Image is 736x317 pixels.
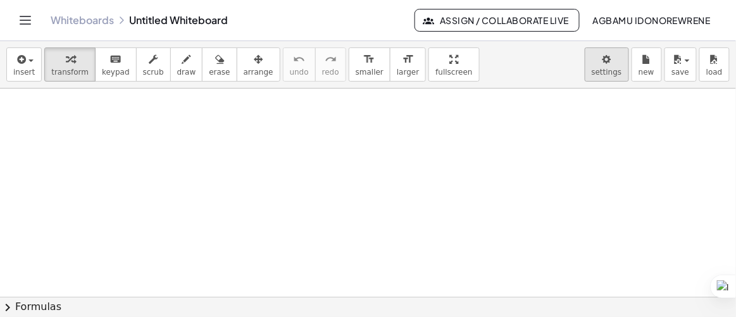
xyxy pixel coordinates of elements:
[349,47,390,82] button: format_sizesmaller
[582,9,721,32] button: agbamu idonorewrene
[706,68,723,77] span: load
[639,68,654,77] span: new
[390,47,426,82] button: format_sizelarger
[363,52,375,67] i: format_size
[415,9,580,32] button: Assign / Collaborate Live
[425,15,569,26] span: Assign / Collaborate Live
[177,68,196,77] span: draw
[15,10,35,30] button: Toggle navigation
[322,68,339,77] span: redo
[44,47,96,82] button: transform
[209,68,230,77] span: erase
[664,47,697,82] button: save
[428,47,479,82] button: fullscreen
[356,68,384,77] span: smaller
[585,47,629,82] button: settings
[170,47,203,82] button: draw
[671,68,689,77] span: save
[237,47,280,82] button: arrange
[632,47,662,82] button: new
[102,68,130,77] span: keypad
[13,68,35,77] span: insert
[435,68,472,77] span: fullscreen
[592,15,711,26] span: agbamu idonorewrene
[136,47,171,82] button: scrub
[6,47,42,82] button: insert
[315,47,346,82] button: redoredo
[283,47,316,82] button: undoundo
[244,68,273,77] span: arrange
[202,47,237,82] button: erase
[592,68,622,77] span: settings
[325,52,337,67] i: redo
[293,52,305,67] i: undo
[290,68,309,77] span: undo
[699,47,730,82] button: load
[143,68,164,77] span: scrub
[397,68,419,77] span: larger
[51,14,114,27] a: Whiteboards
[95,47,137,82] button: keyboardkeypad
[109,52,122,67] i: keyboard
[51,68,89,77] span: transform
[402,52,414,67] i: format_size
